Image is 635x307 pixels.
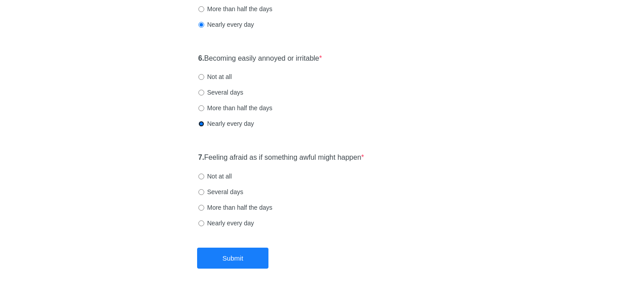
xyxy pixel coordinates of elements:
[198,90,204,95] input: Several days
[198,54,322,64] label: Becoming easily annoyed or irritable
[198,88,243,97] label: Several days
[198,203,272,212] label: More than half the days
[198,121,204,127] input: Nearly every day
[198,205,204,211] input: More than half the days
[198,172,232,181] label: Not at all
[198,104,272,112] label: More than half the days
[198,153,364,163] label: Feeling afraid as if something awful might happen
[198,174,204,179] input: Not at all
[198,220,204,226] input: Nearly every day
[198,72,232,81] label: Not at all
[198,74,204,80] input: Not at all
[198,20,254,29] label: Nearly every day
[198,4,272,13] label: More than half the days
[198,187,243,196] label: Several days
[198,6,204,12] input: More than half the days
[198,22,204,28] input: Nearly every day
[198,189,204,195] input: Several days
[198,119,254,128] label: Nearly every day
[198,153,204,161] strong: 7.
[198,219,254,228] label: Nearly every day
[197,248,268,269] button: Submit
[198,105,204,111] input: More than half the days
[198,54,204,62] strong: 6.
